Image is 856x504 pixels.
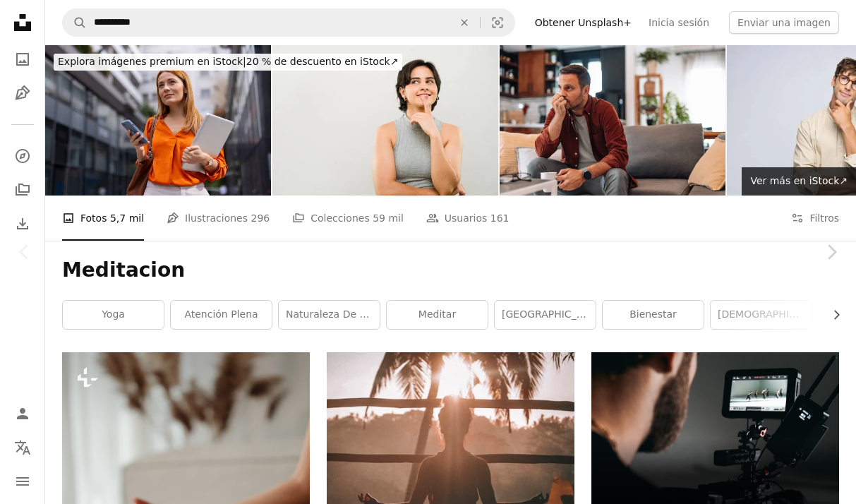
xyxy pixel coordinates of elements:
[526,11,640,34] a: Obtener Unsplash+
[251,210,270,226] span: 296
[8,142,37,170] a: Explorar
[495,301,596,329] a: [GEOGRAPHIC_DATA]
[45,45,271,196] img: Elegant businesswoman using her phone
[272,45,498,196] img: Una mujer joven con cabello corto se toca la barbilla con el dedo y mira hacia arriba con una son...
[62,258,839,283] h1: Meditacion
[729,11,839,34] button: Enviar una imagen
[387,301,488,329] a: meditar
[426,196,510,241] a: Usuarios 161
[8,45,37,73] a: Fotos
[171,301,272,329] a: atención plena
[8,400,37,428] a: Iniciar sesión / Registrarse
[63,9,87,36] button: Buscar en Unsplash
[167,196,270,241] a: Ilustraciones 296
[742,167,856,196] a: Ver más en iStock↗
[490,210,510,226] span: 161
[62,8,515,37] form: Encuentra imágenes en todo el sitio
[292,196,404,241] a: Colecciones 59 mil
[45,45,411,79] a: Explora imágenes premium en iStock|20 % de descuento en iStock↗
[500,45,725,196] img: Hombre preocupado sentado en el sofá de su casa mordiéndose las uñas
[63,301,164,329] a: yoga
[807,184,856,320] a: Siguiente
[373,210,404,226] span: 59 mil
[640,11,718,34] a: Inicia sesión
[8,79,37,107] a: Ilustraciones
[791,196,839,241] button: Filtros
[750,175,848,186] span: Ver más en iStock ↗
[8,467,37,496] button: Menú
[58,56,246,67] span: Explora imágenes premium en iStock |
[449,9,480,36] button: Borrar
[711,301,812,329] a: [DEMOGRAPHIC_DATA]
[8,433,37,462] button: Idioma
[327,490,574,503] a: woman doing yoga meditation on brown parquet flooring
[279,301,380,329] a: Naturaleza de meditación
[603,301,704,329] a: bienestar
[8,176,37,204] a: Colecciones
[58,56,398,67] span: 20 % de descuento en iStock ↗
[481,9,514,36] button: Búsqueda visual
